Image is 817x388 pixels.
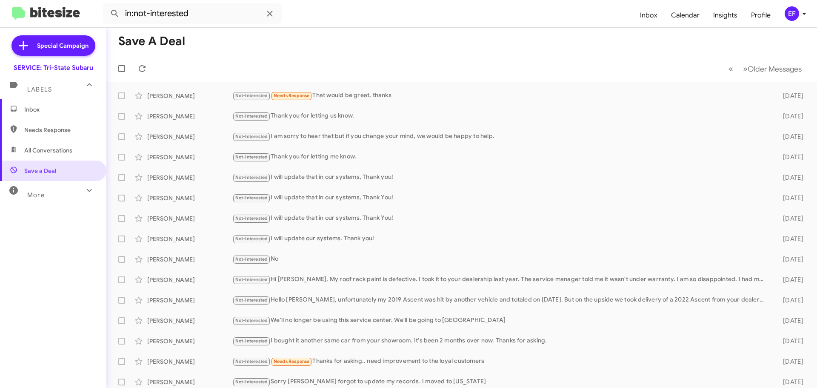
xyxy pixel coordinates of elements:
[235,113,268,119] span: Not-Interested
[777,6,808,21] button: EF
[147,378,232,386] div: [PERSON_NAME]
[274,359,310,364] span: Needs Response
[27,191,45,199] span: More
[235,93,268,98] span: Not-Interested
[147,337,232,345] div: [PERSON_NAME]
[232,316,769,325] div: We'll no longer be using this service center. We'll be going to [GEOGRAPHIC_DATA]
[147,276,232,284] div: [PERSON_NAME]
[769,214,810,223] div: [DATE]
[14,63,93,72] div: SERVICE: Tri-State Subaru
[785,6,799,21] div: EF
[769,357,810,366] div: [DATE]
[147,214,232,223] div: [PERSON_NAME]
[633,3,664,28] a: Inbox
[232,111,769,121] div: Thank you for letting us know.
[232,295,769,305] div: Hello [PERSON_NAME], unfortunately my 2019 Ascent was hit by another vehicle and totaled on [DATE...
[147,112,232,121] div: [PERSON_NAME]
[118,34,185,48] h1: Save a Deal
[235,236,268,241] span: Not-Interested
[235,154,268,160] span: Not-Interested
[232,172,769,182] div: I will update that in our systems, Thank you!
[235,297,268,303] span: Not-Interested
[232,336,769,346] div: I bought it another same car from your showroom. It's been 2 months over now. Thanks for asking.
[232,377,769,387] div: Sorry [PERSON_NAME] forgot to update my records. I moved to [US_STATE]
[769,276,810,284] div: [DATE]
[235,134,268,139] span: Not-Interested
[769,337,810,345] div: [DATE]
[769,255,810,264] div: [DATE]
[235,359,268,364] span: Not-Interested
[232,356,769,366] div: Thanks for asking.. need improvement to the loyal customers
[24,126,97,134] span: Needs Response
[147,357,232,366] div: [PERSON_NAME]
[723,60,738,78] button: Previous
[724,60,807,78] nav: Page navigation example
[748,64,802,74] span: Older Messages
[274,93,310,98] span: Needs Response
[743,63,748,74] span: »
[147,92,232,100] div: [PERSON_NAME]
[147,255,232,264] div: [PERSON_NAME]
[235,338,268,344] span: Not-Interested
[24,105,97,114] span: Inbox
[37,41,89,50] span: Special Campaign
[147,316,232,325] div: [PERSON_NAME]
[664,3,706,28] a: Calendar
[232,132,769,141] div: I am sorry to hear that but if you change your mind, we would be happy to help.
[147,132,232,141] div: [PERSON_NAME]
[235,318,268,323] span: Not-Interested
[147,296,232,305] div: [PERSON_NAME]
[147,173,232,182] div: [PERSON_NAME]
[769,112,810,121] div: [DATE]
[769,296,810,305] div: [DATE]
[738,60,807,78] button: Next
[235,195,268,201] span: Not-Interested
[147,235,232,243] div: [PERSON_NAME]
[769,153,810,161] div: [DATE]
[232,193,769,203] div: I will update that in our systems, Thank You!
[232,91,769,101] div: That would be great, thanks
[769,316,810,325] div: [DATE]
[24,167,56,175] span: Save a Deal
[235,216,268,221] span: Not-Interested
[235,277,268,282] span: Not-Interested
[744,3,777,28] a: Profile
[11,35,95,56] a: Special Campaign
[706,3,744,28] a: Insights
[769,378,810,386] div: [DATE]
[769,235,810,243] div: [DATE]
[232,254,769,264] div: No
[769,194,810,202] div: [DATE]
[769,132,810,141] div: [DATE]
[232,152,769,162] div: Thank you for letting me know.
[147,194,232,202] div: [PERSON_NAME]
[728,63,733,74] span: «
[27,86,52,93] span: Labels
[232,275,769,285] div: Hi [PERSON_NAME], My roof rack paint is defective. I took it to your dealership last year. The se...
[769,173,810,182] div: [DATE]
[769,92,810,100] div: [DATE]
[103,3,282,24] input: Search
[235,379,268,385] span: Not-Interested
[147,153,232,161] div: [PERSON_NAME]
[24,146,72,155] span: All Conversations
[232,234,769,244] div: I will update our systems. Thank you!
[235,256,268,262] span: Not-Interested
[235,175,268,180] span: Not-Interested
[232,213,769,223] div: I will update that in our systems. Thank You!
